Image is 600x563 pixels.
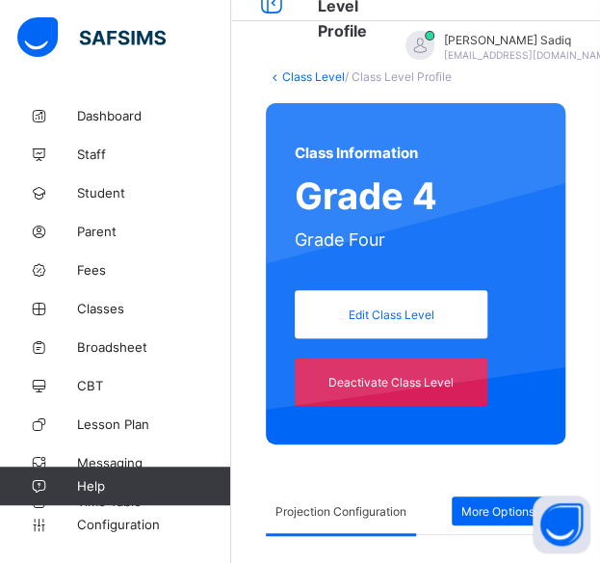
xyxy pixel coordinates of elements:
span: Staff [77,147,231,162]
span: Lesson Plan [77,416,231,432]
span: Messaging [77,455,231,470]
a: Class Level [282,69,345,84]
span: Help [77,478,230,494]
span: Projection Configuration [275,504,406,519]
span: Configuration [77,517,230,532]
span: CBT [77,378,231,393]
span: More Options [461,504,550,519]
span: Classes [77,301,231,316]
span: Edit Class Level [309,308,473,322]
span: Deactivate Class Level [309,375,473,389]
span: Student [77,185,231,201]
span: / Class Level Profile [345,69,452,84]
span: Fees [77,262,231,278]
span: Dashboard [77,108,231,123]
span: Broadsheet [77,339,231,355]
img: safsims [17,17,166,58]
button: Open asap [533,496,590,553]
span: Parent [77,224,231,239]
